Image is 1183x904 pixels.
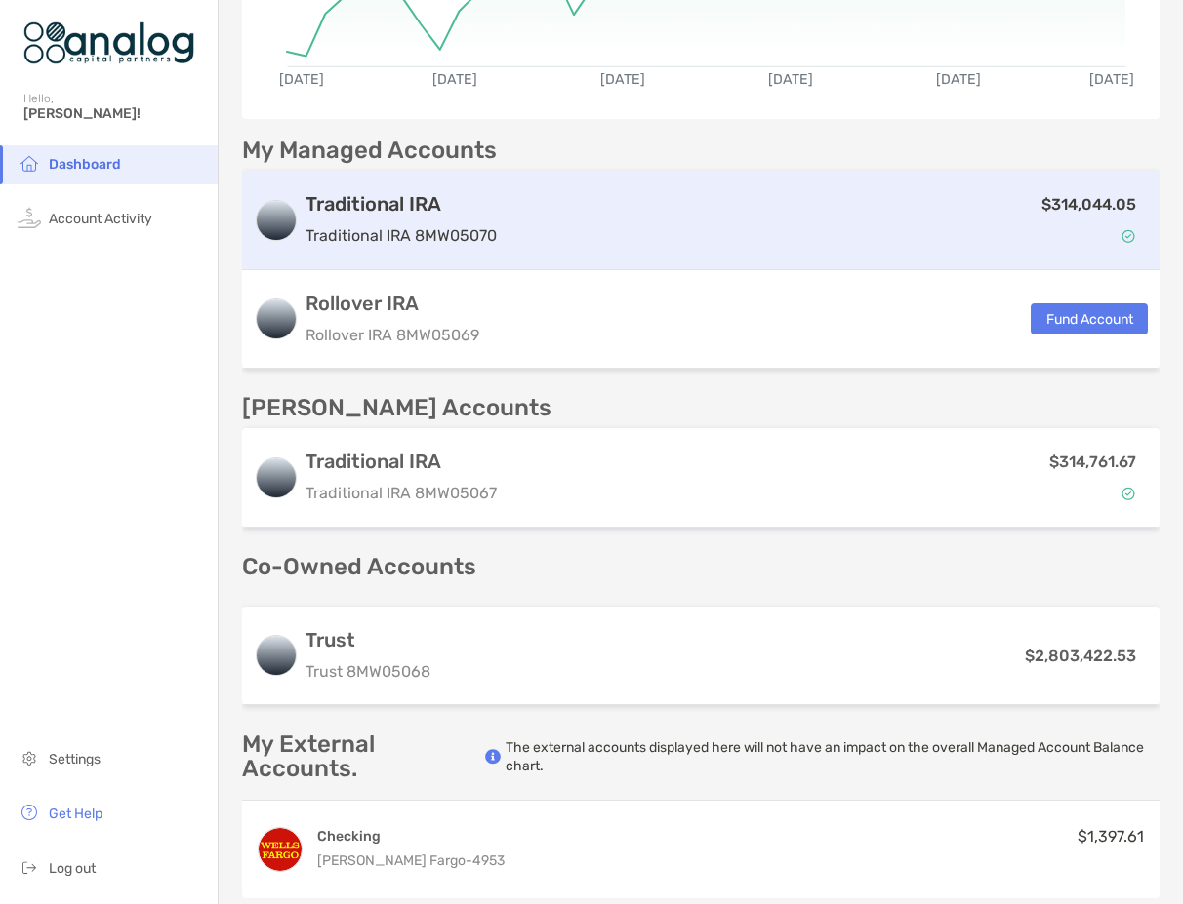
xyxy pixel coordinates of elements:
[257,201,296,240] img: logo account
[49,751,101,767] span: Settings
[1031,303,1148,334] button: Fund Account
[242,732,485,781] p: My External Accounts.
[23,105,206,122] span: [PERSON_NAME]!
[49,806,102,822] span: Get Help
[257,636,296,675] img: logo account
[306,481,497,505] p: Traditional IRA 8MW05067
[18,855,41,879] img: logout icon
[18,801,41,824] img: get-help icon
[242,555,1160,579] p: Co-Owned Accounts
[317,827,505,845] h4: Checking
[317,852,472,869] span: [PERSON_NAME] Fargo -
[1122,229,1135,243] img: Account Status icon
[306,192,497,216] h3: Traditional IRA
[306,628,430,651] h3: Trust
[1089,71,1134,88] text: [DATE]
[306,450,497,473] h3: Traditional IRA
[18,206,41,229] img: activity icon
[306,223,497,248] p: Traditional IRA 8MW05070
[600,71,645,88] text: [DATE]
[242,138,497,163] p: My Managed Accounts
[1041,192,1136,216] p: $314,044.05
[485,749,500,765] img: info
[257,458,296,497] img: logo account
[18,151,41,175] img: household icon
[1025,644,1136,668] p: $2,803,422.53
[768,71,813,88] text: [DATE]
[936,71,981,88] text: [DATE]
[1049,450,1136,474] p: $314,761.67
[279,71,324,88] text: [DATE]
[432,71,477,88] text: [DATE]
[506,738,1160,775] p: The external accounts displayed here will not have an impact on the overall Managed Account Balan...
[18,746,41,769] img: settings icon
[306,659,430,684] p: Trust 8MW05068
[306,292,479,315] h3: Rollover IRA
[49,860,96,877] span: Log out
[242,396,551,420] p: [PERSON_NAME] Accounts
[49,211,152,227] span: Account Activity
[49,156,121,173] span: Dashboard
[259,828,302,871] img: EVERYDAY CHECKING ...4953
[23,8,194,78] img: Zoe Logo
[1122,487,1135,500] img: Account Status icon
[1078,827,1144,845] span: $1,397.61
[257,299,296,338] img: logo account
[472,852,505,869] span: 4953
[306,323,479,347] p: Rollover IRA 8MW05069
